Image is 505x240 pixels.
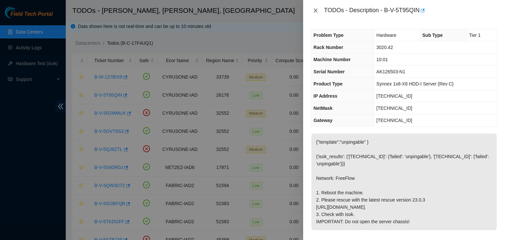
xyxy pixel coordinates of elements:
span: 3020.42 [376,45,393,50]
span: [TECHNICAL_ID] [376,93,412,99]
span: Serial Number [314,69,345,74]
span: [TECHNICAL_ID] [376,118,412,123]
div: TODOs - Description - B-V-5T95QIN [324,5,497,16]
span: NetMask [314,106,333,111]
span: IP Address [314,93,337,99]
p: {"template":"unpingable" } {'isok_results': {'[TECHNICAL_ID]': {'failed': 'unpingable'}, '[TECHNI... [311,133,497,230]
span: 10:01 [376,57,388,62]
span: AK126503-N1 [376,69,405,74]
span: Machine Number [314,57,351,62]
span: Hardware [376,33,397,38]
span: Tier 1 [469,33,481,38]
span: Gateway [314,118,333,123]
span: Synnex 1x8-X8 HDD-I Server {Rev C} [376,81,454,86]
span: [TECHNICAL_ID] [376,106,412,111]
span: Sub Type [422,33,443,38]
span: close [313,8,318,13]
button: Close [311,8,320,14]
span: Product Type [314,81,343,86]
span: Problem Type [314,33,344,38]
span: Rack Number [314,45,343,50]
